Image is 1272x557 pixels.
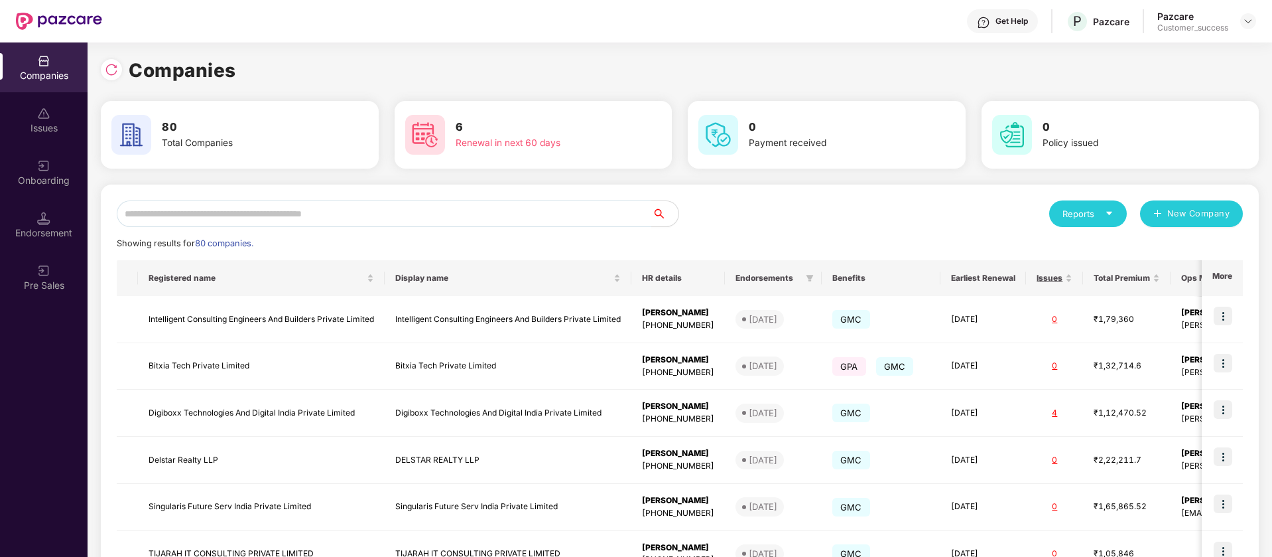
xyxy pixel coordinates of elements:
td: Bitxia Tech Private Limited [138,343,385,390]
div: [PHONE_NUMBER] [642,413,714,426]
span: Endorsements [735,273,800,283]
div: [PHONE_NUMBER] [642,507,714,520]
td: Intelligent Consulting Engineers And Builders Private Limited [138,296,385,343]
img: icon [1214,495,1232,513]
img: icon [1214,400,1232,419]
td: [DATE] [940,343,1026,390]
h3: 0 [1043,119,1210,136]
img: svg+xml;base64,PHN2ZyB3aWR0aD0iMTQuNSIgaGVpZ2h0PSIxNC41IiB2aWV3Qm94PSIwIDAgMTYgMTYiIGZpbGw9Im5vbm... [37,212,50,225]
div: [PERSON_NAME] [642,495,714,507]
span: filter [806,274,814,282]
span: Showing results for [117,238,253,248]
img: icon [1214,354,1232,372]
th: Registered name [138,260,385,296]
h3: 6 [456,119,623,136]
div: [PERSON_NAME] [642,354,714,366]
div: [DATE] [749,453,777,467]
img: svg+xml;base64,PHN2ZyB4bWxucz0iaHR0cDovL3d3dy53My5vcmcvMjAwMC9zdmciIHdpZHRoPSI2MCIgaGVpZ2h0PSI2MC... [111,115,151,155]
div: ₹1,12,470.52 [1094,407,1160,420]
button: plusNew Company [1140,200,1243,227]
div: 4 [1037,407,1072,420]
td: [DATE] [940,390,1026,437]
img: svg+xml;base64,PHN2ZyBpZD0iQ29tcGFuaWVzIiB4bWxucz0iaHR0cDovL3d3dy53My5vcmcvMjAwMC9zdmciIHdpZHRoPS... [37,54,50,68]
div: Policy issued [1043,136,1210,151]
img: svg+xml;base64,PHN2ZyB4bWxucz0iaHR0cDovL3d3dy53My5vcmcvMjAwMC9zdmciIHdpZHRoPSI2MCIgaGVpZ2h0PSI2MC... [405,115,445,155]
img: icon [1214,307,1232,325]
div: Total Companies [162,136,329,151]
td: Bitxia Tech Private Limited [385,343,631,390]
div: 0 [1037,360,1072,372]
td: Delstar Realty LLP [138,437,385,484]
span: caret-down [1105,209,1113,218]
img: svg+xml;base64,PHN2ZyB3aWR0aD0iMjAiIGhlaWdodD0iMjAiIHZpZXdCb3g9IjAgMCAyMCAyMCIgZmlsbD0ibm9uZSIgeG... [37,159,50,173]
div: [PHONE_NUMBER] [642,366,714,379]
span: Issues [1037,273,1062,283]
img: svg+xml;base64,PHN2ZyB3aWR0aD0iMjAiIGhlaWdodD0iMjAiIHZpZXdCb3g9IjAgMCAyMCAyMCIgZmlsbD0ibm9uZSIgeG... [37,264,50,278]
h3: 80 [162,119,329,136]
td: Digiboxx Technologies And Digital India Private Limited [138,390,385,437]
td: [DATE] [940,437,1026,484]
div: ₹1,79,360 [1094,313,1160,326]
th: Benefits [822,260,940,296]
img: svg+xml;base64,PHN2ZyB4bWxucz0iaHR0cDovL3d3dy53My5vcmcvMjAwMC9zdmciIHdpZHRoPSI2MCIgaGVpZ2h0PSI2MC... [992,115,1032,155]
div: [PERSON_NAME] [642,400,714,413]
img: svg+xml;base64,PHN2ZyBpZD0iUmVsb2FkLTMyeDMyIiB4bWxucz0iaHR0cDovL3d3dy53My5vcmcvMjAwMC9zdmciIHdpZH... [105,63,118,76]
div: Get Help [995,16,1028,27]
span: GMC [832,404,870,422]
span: Display name [395,273,611,283]
span: GMC [876,357,914,376]
img: svg+xml;base64,PHN2ZyB4bWxucz0iaHR0cDovL3d3dy53My5vcmcvMjAwMC9zdmciIHdpZHRoPSI2MCIgaGVpZ2h0PSI2MC... [698,115,738,155]
span: Registered name [149,273,364,283]
div: [PHONE_NUMBER] [642,460,714,473]
span: 80 companies. [195,238,253,248]
div: [DATE] [749,313,777,326]
div: [PERSON_NAME] [642,307,714,319]
th: Total Premium [1083,260,1171,296]
span: GMC [832,310,870,329]
div: Customer_success [1157,23,1228,33]
td: Digiboxx Technologies And Digital India Private Limited [385,390,631,437]
button: search [651,200,679,227]
td: DELSTAR REALTY LLP [385,437,631,484]
th: Display name [385,260,631,296]
div: Payment received [749,136,916,151]
h1: Companies [129,56,236,85]
th: HR details [631,260,725,296]
div: Reports [1062,207,1113,220]
span: GPA [832,357,866,376]
span: Total Premium [1094,273,1150,283]
div: [PERSON_NAME] [642,542,714,554]
img: icon [1214,447,1232,466]
img: svg+xml;base64,PHN2ZyBpZD0iSXNzdWVzX2Rpc2FibGVkIiB4bWxucz0iaHR0cDovL3d3dy53My5vcmcvMjAwMC9zdmciIH... [37,107,50,120]
span: plus [1153,209,1162,220]
img: svg+xml;base64,PHN2ZyBpZD0iRHJvcGRvd24tMzJ4MzIiIHhtbG5zPSJodHRwOi8vd3d3LnczLm9yZy8yMDAwL3N2ZyIgd2... [1243,16,1253,27]
img: svg+xml;base64,PHN2ZyBpZD0iSGVscC0zMngzMiIgeG1sbnM9Imh0dHA6Ly93d3cudzMub3JnLzIwMDAvc3ZnIiB3aWR0aD... [977,16,990,29]
td: [DATE] [940,484,1026,531]
div: 0 [1037,501,1072,513]
div: Renewal in next 60 days [456,136,623,151]
th: Issues [1026,260,1083,296]
h3: 0 [749,119,916,136]
td: Intelligent Consulting Engineers And Builders Private Limited [385,296,631,343]
span: filter [803,270,816,286]
span: GMC [832,451,870,469]
div: Pazcare [1157,10,1228,23]
th: More [1202,260,1243,296]
span: GMC [832,498,870,517]
td: Singularis Future Serv India Private Limited [138,484,385,531]
td: [DATE] [940,296,1026,343]
div: [PERSON_NAME] [642,447,714,460]
td: Singularis Future Serv India Private Limited [385,484,631,531]
div: ₹2,22,211.7 [1094,454,1160,467]
span: New Company [1167,207,1230,220]
div: 0 [1037,313,1072,326]
th: Earliest Renewal [940,260,1026,296]
div: 0 [1037,454,1072,467]
span: P [1073,13,1082,29]
div: [DATE] [749,359,777,372]
div: [PHONE_NUMBER] [642,319,714,332]
span: search [651,208,678,219]
div: ₹1,32,714.6 [1094,360,1160,372]
div: Pazcare [1093,15,1129,28]
div: ₹1,65,865.52 [1094,501,1160,513]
